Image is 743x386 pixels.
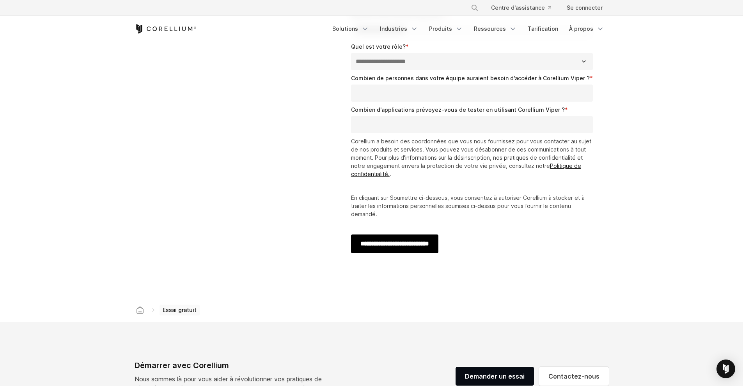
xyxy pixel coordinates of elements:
font: En cliquant sur Soumettre ci-dessous, vous consentez à autoriser Corellium à stocker et à traiter... [351,194,585,217]
font: Centre d'assistance [491,4,545,11]
div: Ouvrir Intercom Messenger [716,360,735,378]
font: Démarrer avec Corellium [135,361,229,370]
font: À propos [569,25,593,32]
a: Contactez-nous [539,367,609,386]
a: Corellium Accueil [135,24,197,33]
div: Menu de navigation [328,22,609,36]
font: Solutions [332,25,358,32]
font: Ressources [474,25,506,32]
font: Demander un essai [465,372,525,380]
font: Quel est votre rôle? [351,43,406,50]
a: Politique de confidentialité. [351,162,581,177]
button: Recherche [468,1,482,15]
font: Corellium a besoin des coordonnées que vous nous fournissez pour vous contacter au sujet de nos p... [351,138,591,169]
font: Contactez-nous [548,372,599,380]
font: Industries [380,25,407,32]
font: . [390,171,391,177]
font: Tarification [528,25,558,32]
div: Menu de navigation [461,1,609,15]
font: Combien de personnes dans votre équipe auraient besoin d'accéder à Corellium Viper ? [351,75,590,81]
a: Demander un essai [456,367,534,386]
font: Produits [429,25,452,32]
font: Combien d'applications prévoyez-vous de tester en utilisant Corellium Viper ? [351,106,565,113]
a: Maison Corellium [133,305,147,315]
font: Se connecter [567,4,603,11]
font: Essai gratuit [163,307,197,313]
